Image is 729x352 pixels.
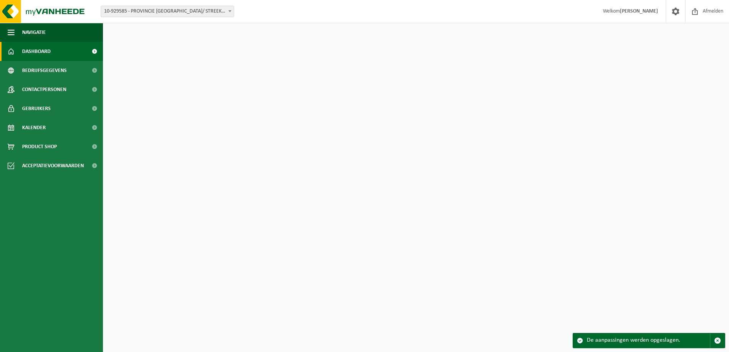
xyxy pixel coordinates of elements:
[101,6,234,17] span: 10-929585 - PROVINCIE WEST-VLAANDEREN/ STREEKHUIS ZUID WEST-VLAANDEREN - KORTRIJK
[22,137,57,156] span: Product Shop
[22,156,84,175] span: Acceptatievoorwaarden
[22,61,67,80] span: Bedrijfsgegevens
[22,23,46,42] span: Navigatie
[620,8,658,14] strong: [PERSON_NAME]
[22,99,51,118] span: Gebruikers
[587,333,710,348] div: De aanpassingen werden opgeslagen.
[22,80,66,99] span: Contactpersonen
[22,118,46,137] span: Kalender
[22,42,51,61] span: Dashboard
